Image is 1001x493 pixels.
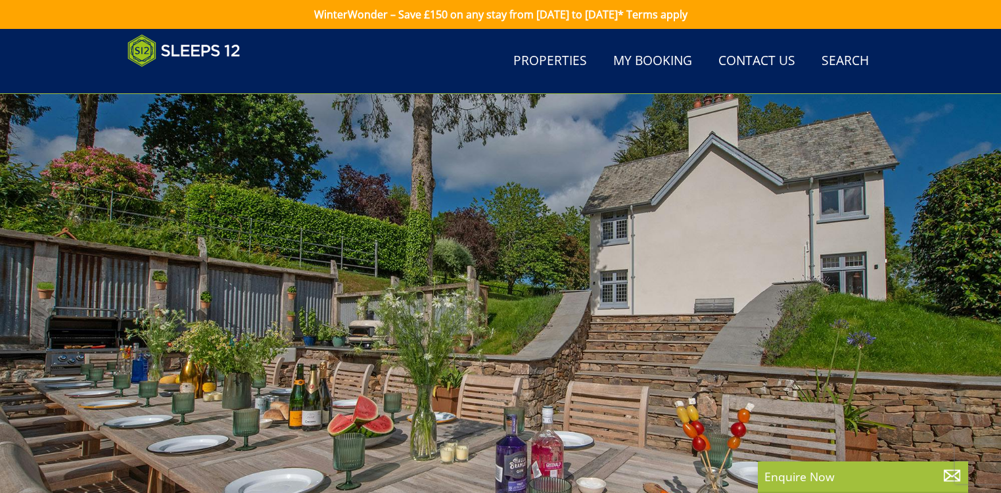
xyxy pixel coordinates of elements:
img: Sleeps 12 [128,34,241,67]
a: My Booking [608,47,697,76]
a: Search [816,47,874,76]
p: Enquire Now [764,468,962,485]
a: Properties [508,47,592,76]
iframe: Customer reviews powered by Trustpilot [121,75,259,86]
a: Contact Us [713,47,801,76]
